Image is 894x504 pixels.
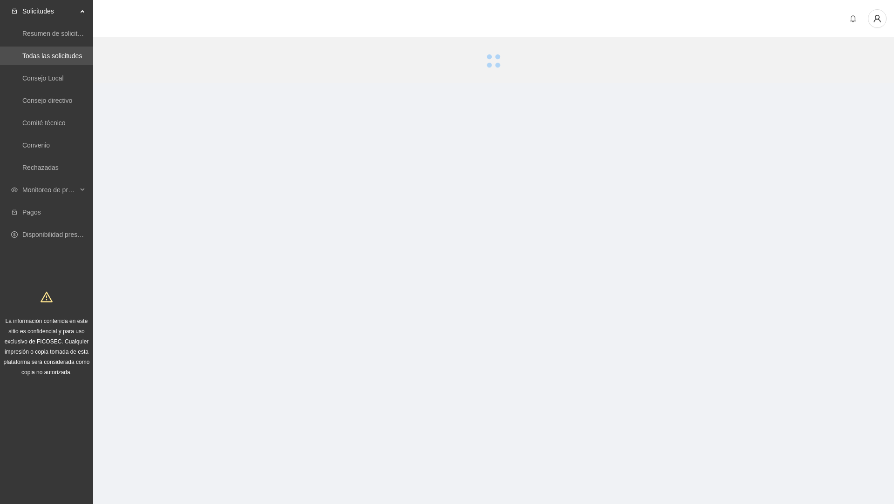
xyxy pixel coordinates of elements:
a: Disponibilidad presupuestal [22,231,102,238]
a: Pagos [22,208,41,216]
button: user [868,9,887,28]
a: Rechazadas [22,164,59,171]
span: warning [41,291,53,303]
span: inbox [11,8,18,14]
span: Monitoreo de proyectos [22,181,77,199]
span: eye [11,187,18,193]
a: Comité técnico [22,119,66,127]
a: Consejo directivo [22,97,72,104]
span: bell [846,15,860,22]
a: Todas las solicitudes [22,52,82,60]
a: Convenio [22,141,50,149]
a: Resumen de solicitudes por aprobar [22,30,127,37]
span: La información contenida en este sitio es confidencial y para uso exclusivo de FICOSEC. Cualquier... [4,318,90,376]
button: bell [846,11,860,26]
span: Solicitudes [22,2,77,20]
span: user [868,14,886,23]
a: Consejo Local [22,74,64,82]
